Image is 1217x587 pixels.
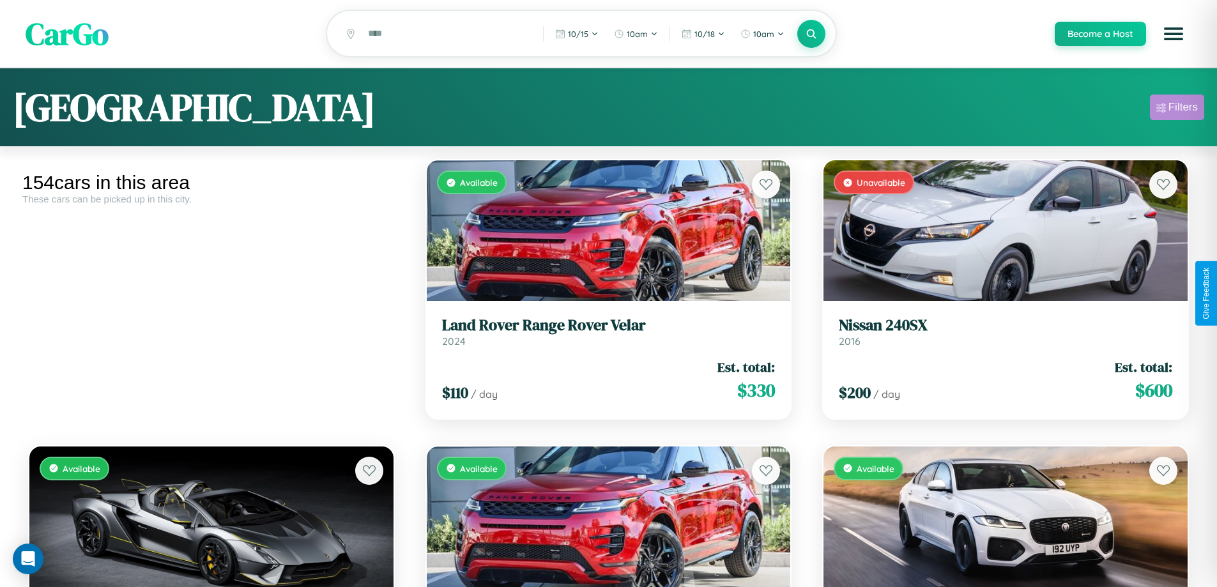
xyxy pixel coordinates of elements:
[13,81,376,133] h1: [GEOGRAPHIC_DATA]
[675,24,731,44] button: 10/18
[857,177,905,188] span: Unavailable
[22,194,401,204] div: These cars can be picked up in this city.
[1150,95,1204,120] button: Filters
[26,13,109,55] span: CarGo
[873,388,900,400] span: / day
[753,29,774,39] span: 10am
[1202,268,1211,319] div: Give Feedback
[1135,377,1172,403] span: $ 600
[857,463,894,474] span: Available
[734,24,791,44] button: 10am
[1168,101,1198,114] div: Filters
[442,316,776,347] a: Land Rover Range Rover Velar2024
[839,382,871,403] span: $ 200
[22,172,401,194] div: 154 cars in this area
[442,316,776,335] h3: Land Rover Range Rover Velar
[839,316,1172,335] h3: Nissan 240SX
[839,316,1172,347] a: Nissan 240SX2016
[608,24,664,44] button: 10am
[460,463,498,474] span: Available
[717,358,775,376] span: Est. total:
[460,177,498,188] span: Available
[694,29,715,39] span: 10 / 18
[839,335,861,347] span: 2016
[63,463,100,474] span: Available
[737,377,775,403] span: $ 330
[471,388,498,400] span: / day
[549,24,605,44] button: 10/15
[627,29,648,39] span: 10am
[1115,358,1172,376] span: Est. total:
[442,382,468,403] span: $ 110
[1156,16,1191,52] button: Open menu
[568,29,588,39] span: 10 / 15
[1055,22,1146,46] button: Become a Host
[442,335,466,347] span: 2024
[13,544,43,574] div: Open Intercom Messenger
